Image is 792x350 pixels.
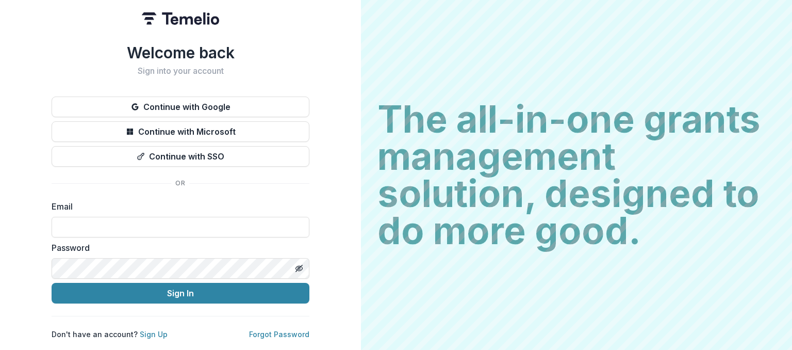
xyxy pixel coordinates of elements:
[140,330,168,339] a: Sign Up
[52,66,309,76] h2: Sign into your account
[249,330,309,339] a: Forgot Password
[142,12,219,25] img: Temelio
[52,121,309,142] button: Continue with Microsoft
[52,200,303,213] label: Email
[52,43,309,62] h1: Welcome back
[52,283,309,304] button: Sign In
[291,260,307,277] button: Toggle password visibility
[52,97,309,117] button: Continue with Google
[52,146,309,167] button: Continue with SSO
[52,242,303,254] label: Password
[52,329,168,340] p: Don't have an account?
